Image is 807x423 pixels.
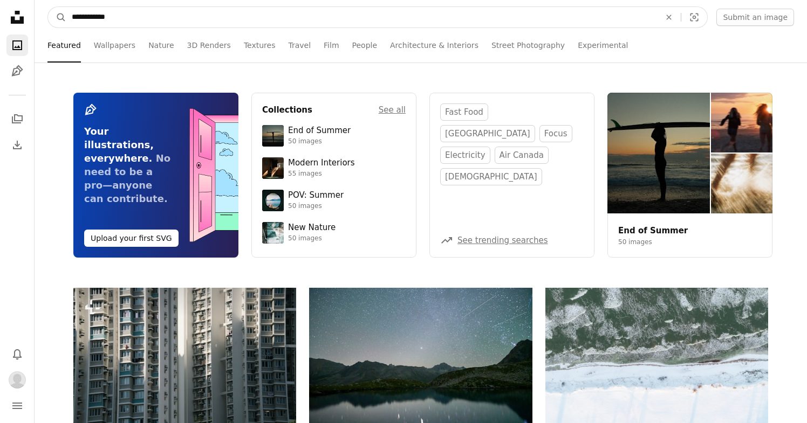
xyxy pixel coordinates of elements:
div: 50 images [288,234,336,243]
a: End of Summer50 images [262,125,406,147]
a: Collections [6,108,28,130]
div: New Nature [288,223,336,233]
a: [DEMOGRAPHIC_DATA] [440,168,542,185]
form: Find visuals sitewide [47,6,708,28]
a: electricity [440,147,490,164]
a: 3D Renders [187,28,231,63]
a: Download History [6,134,28,156]
button: Profile [6,369,28,391]
img: premium_photo-1753820185677-ab78a372b033 [262,190,284,211]
a: Photos [6,34,28,56]
a: See all [379,103,406,116]
a: Modern Interiors55 images [262,157,406,179]
a: People [352,28,378,63]
h4: Collections [262,103,312,116]
div: End of Summer [288,126,351,136]
a: Travel [288,28,311,63]
a: Wallpapers [94,28,135,63]
div: Modern Interiors [288,158,355,169]
button: Menu [6,395,28,417]
a: End of Summer [618,226,688,235]
a: Street Photography [491,28,565,63]
a: Snow covered landscape with frozen water [545,366,768,376]
a: Starry night sky over a calm mountain lake [309,357,532,366]
a: focus [539,125,572,142]
button: Upload your first SVG [84,230,179,247]
a: Nature [148,28,174,63]
a: Textures [244,28,276,63]
img: premium_photo-1755037089989-422ee333aef9 [262,222,284,244]
div: 50 images [288,202,344,211]
a: Film [324,28,339,63]
a: Home — Unsplash [6,6,28,30]
a: Illustrations [6,60,28,82]
a: POV: Summer50 images [262,190,406,211]
a: See trending searches [457,235,548,245]
button: Search Unsplash [48,7,66,27]
span: Your illustrations, everywhere. [84,126,154,164]
button: Submit an image [716,9,794,26]
div: POV: Summer [288,190,344,201]
img: premium_photo-1754398386796-ea3dec2a6302 [262,125,284,147]
img: premium_photo-1747189286942-bc91257a2e39 [262,157,284,179]
a: New Nature50 images [262,222,406,244]
a: fast food [440,103,488,121]
div: 55 images [288,170,355,178]
a: Experimental [578,28,628,63]
a: air canada [495,147,549,164]
button: Clear [657,7,681,27]
img: Avatar of user Buddy James [9,371,26,389]
button: Notifications [6,343,28,365]
a: Architecture & Interiors [390,28,478,63]
a: [GEOGRAPHIC_DATA] [440,125,535,142]
button: Visual search [681,7,707,27]
a: Tall apartment buildings with many windows and balconies. [73,355,296,364]
div: 50 images [288,137,351,146]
